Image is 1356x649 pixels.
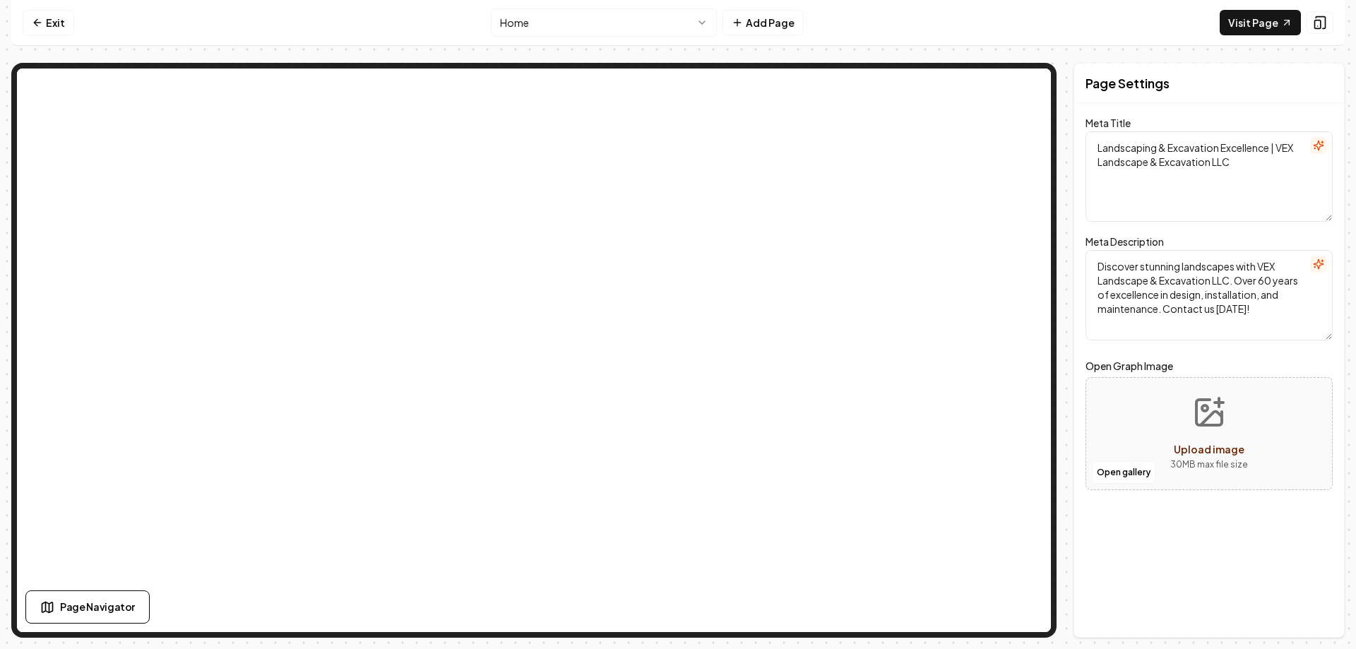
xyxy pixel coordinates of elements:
[60,600,135,614] span: Page Navigator
[1086,117,1131,129] label: Meta Title
[1170,458,1248,472] p: 30 MB max file size
[1086,235,1164,248] label: Meta Description
[1086,357,1333,374] label: Open Graph Image
[1159,384,1259,483] button: Upload image
[1174,443,1244,456] span: Upload image
[1092,461,1155,484] button: Open gallery
[23,10,74,35] a: Exit
[722,10,804,35] button: Add Page
[25,590,150,624] button: Page Navigator
[1220,10,1301,35] a: Visit Page
[1086,73,1170,93] h2: Page Settings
